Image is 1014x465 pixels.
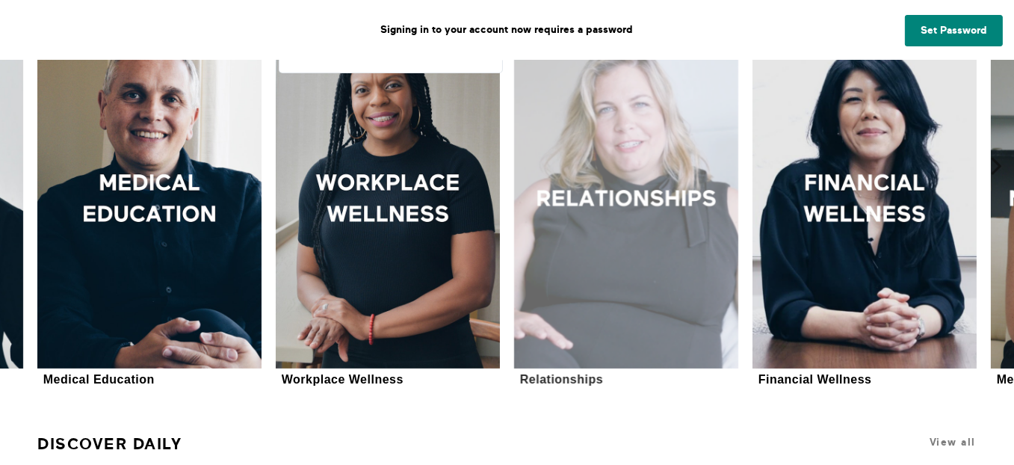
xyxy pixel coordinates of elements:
[43,372,155,387] div: Medical Education
[11,11,1003,49] p: Signing in to your account now requires a password
[514,32,738,389] a: RelationshipsRelationships
[282,372,404,387] div: Workplace Wellness
[758,372,872,387] div: Financial Wellness
[752,32,977,389] a: Financial WellnessFinancial Wellness
[37,428,182,460] a: Discover Daily
[37,32,262,389] a: Medical EducationMedical Education
[520,372,603,387] div: Relationships
[905,15,1003,46] a: Set Password
[276,32,500,389] a: Workplace WellnessWorkplace Wellness
[930,437,976,448] a: View all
